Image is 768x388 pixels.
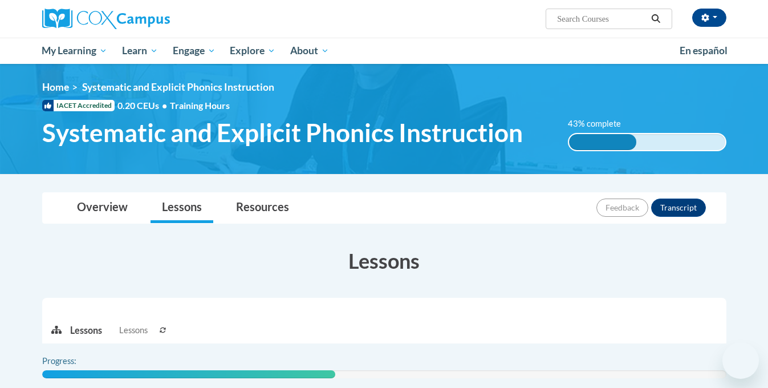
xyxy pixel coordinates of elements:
[680,45,728,56] span: En español
[42,9,170,29] img: Cox Campus
[672,39,735,63] a: En español
[165,38,223,64] a: Engage
[170,100,230,111] span: Training Hours
[42,100,115,111] span: IACET Accredited
[151,193,213,223] a: Lessons
[283,38,336,64] a: About
[222,38,283,64] a: Explore
[115,38,165,64] a: Learn
[35,38,115,64] a: My Learning
[556,12,647,26] input: Search Courses
[647,12,664,26] button: Search
[25,38,743,64] div: Main menu
[692,9,726,27] button: Account Settings
[651,199,706,217] button: Transcript
[596,199,648,217] button: Feedback
[66,193,139,223] a: Overview
[42,9,259,29] a: Cox Campus
[162,100,167,111] span: •
[568,118,633,130] label: 43% complete
[569,134,636,150] div: 43% complete
[119,324,148,337] span: Lessons
[225,193,300,223] a: Resources
[230,44,275,58] span: Explore
[42,44,107,58] span: My Learning
[42,118,523,148] span: Systematic and Explicit Phonics Instruction
[70,324,102,337] p: Lessons
[290,44,329,58] span: About
[173,44,216,58] span: Engage
[42,355,108,367] label: Progress:
[82,81,274,93] span: Systematic and Explicit Phonics Instruction
[42,246,726,275] h3: Lessons
[117,99,170,112] span: 0.20 CEUs
[42,81,69,93] a: Home
[722,342,759,379] iframe: Button to launch messaging window
[122,44,158,58] span: Learn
